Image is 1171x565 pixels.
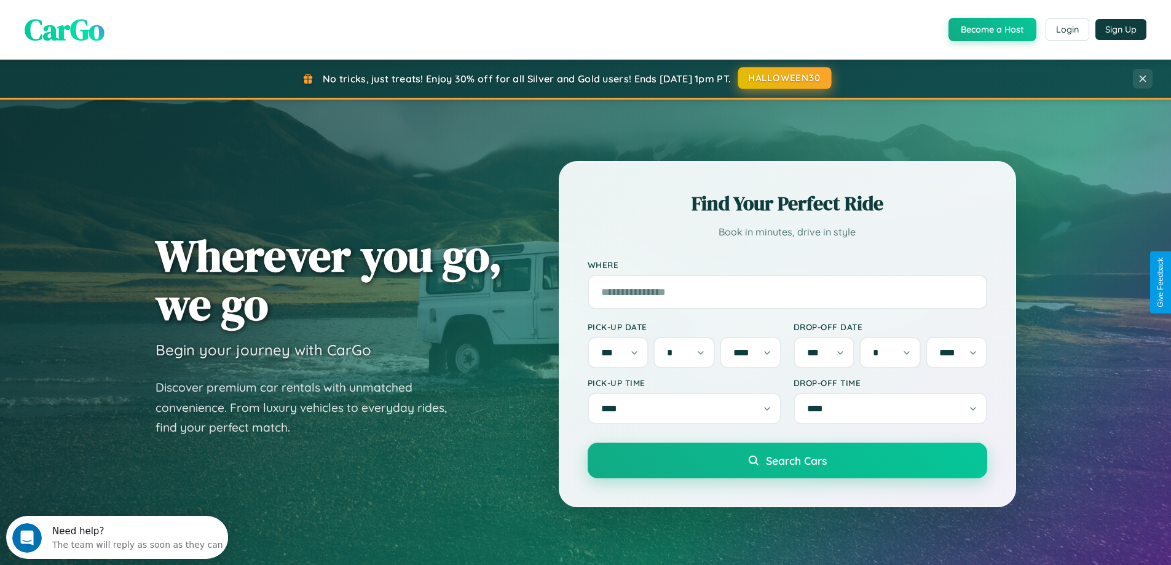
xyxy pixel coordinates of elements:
[46,10,217,20] div: Need help?
[46,20,217,33] div: The team will reply as soon as they can
[156,377,463,438] p: Discover premium car rentals with unmatched convenience. From luxury vehicles to everyday rides, ...
[588,377,781,388] label: Pick-up Time
[1095,19,1146,40] button: Sign Up
[766,454,827,467] span: Search Cars
[25,9,104,50] span: CarGo
[588,322,781,332] label: Pick-up Date
[156,341,371,359] h3: Begin your journey with CarGo
[6,516,228,559] iframe: Intercom live chat discovery launcher
[1156,258,1165,307] div: Give Feedback
[588,443,987,478] button: Search Cars
[738,67,832,89] button: HALLOWEEN30
[5,5,229,39] div: Open Intercom Messenger
[588,223,987,241] p: Book in minutes, drive in style
[794,322,987,332] label: Drop-off Date
[323,73,731,85] span: No tricks, just treats! Enjoy 30% off for all Silver and Gold users! Ends [DATE] 1pm PT.
[948,18,1036,41] button: Become a Host
[1046,18,1089,41] button: Login
[588,259,987,270] label: Where
[588,190,987,217] h2: Find Your Perfect Ride
[12,523,42,553] iframe: Intercom live chat
[794,377,987,388] label: Drop-off Time
[156,231,502,328] h1: Wherever you go, we go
